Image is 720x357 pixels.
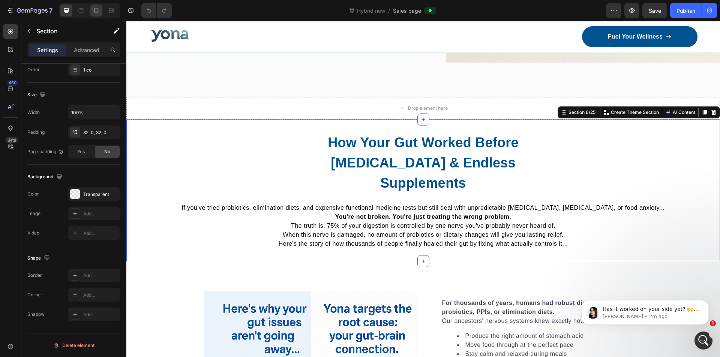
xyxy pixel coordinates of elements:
[126,21,720,357] iframe: To enrich screen reader interactions, please activate Accessibility in Grammarly extension settings
[141,3,172,18] div: Undo/Redo
[27,210,40,217] div: Image
[331,329,516,338] li: Stay calm and relaxed during meals
[83,272,118,279] div: Add...
[316,279,504,294] strong: For thousands of years, humans had robust digestion without probiotics, PPIs, or elimination diets.
[27,191,39,197] div: Color
[83,67,118,73] div: 1 col
[670,3,702,18] button: Publish
[83,230,118,237] div: Add...
[77,148,85,155] span: Yes
[83,211,118,217] div: Add...
[7,80,18,86] div: 450
[6,137,18,143] div: Beta
[649,7,661,14] span: Save
[152,220,442,226] span: Here's the story of how thousands of people finally healed their gut by fixing what actually cont...
[27,253,51,263] div: Shape
[484,88,532,95] p: Create Theme Section
[388,7,390,15] span: /
[53,341,94,350] div: Delete element
[104,148,110,155] span: No
[83,129,118,136] div: 32, 0, 32, 0
[27,148,64,155] div: Page padding
[27,109,40,116] div: Width
[165,202,429,208] span: The truth is, 75% of your digestion is controlled by one nerve you've probably never heard of.
[27,90,47,100] div: Size
[570,284,720,337] iframe: Intercom notifications message
[27,230,39,236] div: Video
[441,88,471,95] div: Section 6/25
[27,172,64,182] div: Background
[355,7,387,15] span: Hybrid new
[27,66,40,73] div: Order
[393,7,421,15] span: Sales page
[27,272,42,279] div: Border
[83,292,118,299] div: Add...
[282,84,321,90] div: Drop element here
[642,3,667,18] button: Save
[694,332,712,350] iframe: Intercom live chat
[83,191,118,198] div: Transparent
[316,296,516,305] p: Our ancestors' nervous systems knew exactly how to:
[68,106,120,119] input: Auto
[710,320,716,326] span: 1
[209,193,385,199] strong: You're not broken. You're just treating the wrong problem.
[74,46,99,54] p: Advanced
[3,3,56,18] button: 7
[201,114,392,170] strong: How Your Gut Worked Before [MEDICAL_DATA] & Endless Supplements
[156,211,437,217] span: When this nerve is damaged, no amount of probiotics or dietary changes will give you lasting relief.
[331,320,516,329] li: Move food through at the perfect pace
[27,129,45,136] div: Padding
[36,27,98,36] p: Section
[676,7,695,15] div: Publish
[331,311,516,320] li: Produce the right amount of stomach acid
[27,311,45,318] div: Shadow
[537,87,570,96] button: AI Content
[37,46,58,54] p: Settings
[27,291,42,298] div: Corner
[27,339,120,351] button: Delete element
[55,184,538,190] span: If you've tried probiotics, elimination diets, and expensive functional medicine tests but still ...
[83,311,118,318] div: Add...
[49,6,52,15] p: 7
